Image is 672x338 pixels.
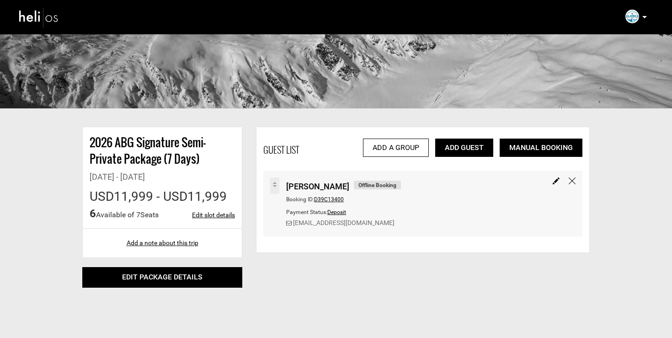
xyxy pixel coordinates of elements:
a: Edit slot details [192,210,235,220]
div: Guest List [263,143,299,156]
div: USD11,999 - USD11,999 [90,188,235,206]
a: Add Guest [435,139,493,157]
span: [PERSON_NAME] [286,177,349,193]
span: D39C13400 [314,196,344,203]
img: 438683b5cd015f564d7e3f120c79d992.png [625,10,639,23]
img: edit.svg [553,177,560,184]
a: Manual Booking [500,139,582,157]
a: [EMAIL_ADDRESS][DOMAIN_NAME] [293,219,395,226]
div: Available of 7 [90,206,159,221]
span: s [155,210,159,219]
span: Seat [140,210,155,219]
span: Offline Booking [354,181,401,189]
button: Edit package details [82,267,242,288]
div: Payment Status: [286,205,537,218]
img: heli-logo [18,5,59,29]
a: 2026 ABG Signature Semi-Private Package (7 Days) [90,134,206,167]
div: [DATE] - [DATE] [90,171,235,183]
span: Deposit [327,209,346,215]
div: Booking ID: [286,193,537,205]
a: Edit package details [122,273,203,281]
a: Add a note about this trip [127,239,198,247]
img: close-icon-black.svg [569,177,576,184]
span: 6 [90,207,96,220]
a: Add a Group [363,139,429,157]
